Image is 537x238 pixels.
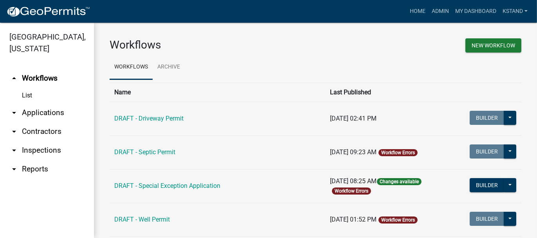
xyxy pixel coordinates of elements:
[9,108,19,117] i: arrow_drop_down
[381,217,415,223] a: Workflow Errors
[377,178,422,185] span: Changes available
[110,55,153,80] a: Workflows
[330,216,377,223] span: [DATE] 01:52 PM
[330,177,377,185] span: [DATE] 08:25 AM
[429,4,452,19] a: Admin
[470,144,504,159] button: Builder
[9,146,19,155] i: arrow_drop_down
[9,127,19,136] i: arrow_drop_down
[114,216,170,223] a: DRAFT - Well Permit
[9,164,19,174] i: arrow_drop_down
[470,178,504,192] button: Builder
[110,83,326,102] th: Name
[114,182,220,189] a: DRAFT - Special Exception Application
[326,83,465,102] th: Last Published
[9,74,19,83] i: arrow_drop_up
[114,115,184,122] a: DRAFT - Driveway Permit
[470,111,504,125] button: Builder
[335,188,368,194] a: Workflow Errors
[153,55,185,80] a: Archive
[330,148,377,156] span: [DATE] 09:23 AM
[465,38,521,52] button: New Workflow
[470,212,504,226] button: Builder
[114,148,175,156] a: DRAFT - Septic Permit
[407,4,429,19] a: Home
[381,150,415,155] a: Workflow Errors
[499,4,531,19] a: kstand
[110,38,310,52] h3: Workflows
[330,115,377,122] span: [DATE] 02:41 PM
[452,4,499,19] a: My Dashboard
